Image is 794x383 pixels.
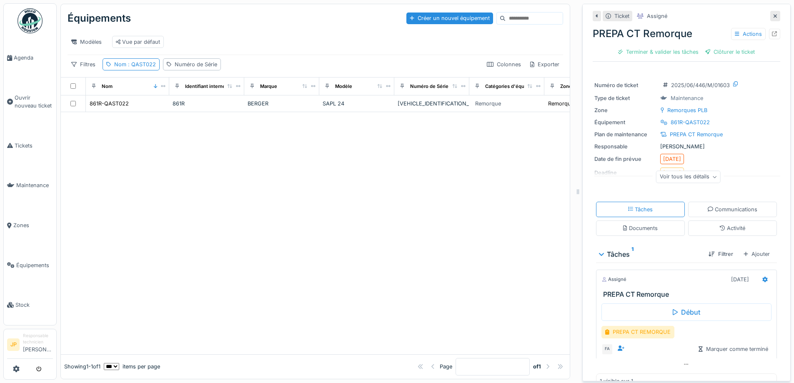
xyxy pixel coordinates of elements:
div: [VEHICLE_IDENTIFICATION_NUMBER] [398,100,466,108]
div: Type de ticket [594,94,657,102]
div: Marquer comme terminé [695,343,771,355]
div: Catégories d'équipement [485,83,543,90]
div: FA [601,343,613,355]
li: [PERSON_NAME] [23,333,53,357]
a: Tickets [4,126,56,166]
div: Filtres [68,58,99,70]
a: Agenda [4,38,56,78]
div: Équipement [594,118,657,126]
div: Numéro de ticket [594,81,657,89]
div: Début [601,303,771,321]
div: Ajouter [740,248,774,260]
div: Créer un nouvel équipement [406,13,493,24]
div: [PERSON_NAME] [594,143,779,150]
div: Maintenance [671,94,703,102]
span: Ouvrir nouveau ticket [15,94,53,110]
div: PREPA CT Remorque [593,26,780,41]
div: Showing 1 - 1 of 1 [64,363,100,370]
div: Zone [594,106,657,114]
span: Zones [13,221,53,229]
div: 861R-QAST022 [90,100,129,108]
div: SAPL 24 [323,100,391,108]
div: Remorques PLB [667,106,707,114]
span: : QAST022 [126,61,156,68]
a: Stock [4,285,56,325]
div: Plan de maintenance [594,130,657,138]
div: PREPA CT Remorque [670,130,723,138]
h3: PREPA CT Remorque [603,290,773,298]
a: JP Responsable technicien[PERSON_NAME] [7,333,53,359]
div: Assigné [647,12,667,20]
div: Assigné [601,276,626,283]
a: Maintenance [4,165,56,205]
div: Numéro de Série [175,60,217,68]
div: Zone [560,83,572,90]
div: Nom [102,83,113,90]
div: Actions [731,28,766,40]
div: Filtrer [705,248,736,260]
a: Zones [4,205,56,245]
strong: of 1 [533,363,541,370]
div: Date de fin prévue [594,155,657,163]
div: Marque [260,83,277,90]
a: Équipements [4,245,56,285]
div: Modèle [335,83,352,90]
div: PREPA CT REMORQUE [601,326,674,338]
div: [DATE] [731,275,749,283]
div: Clôturer le ticket [702,46,759,58]
li: JP [7,338,20,351]
div: Responsable technicien [23,333,53,345]
div: [DATE] [663,155,681,163]
div: Vue par défaut [116,38,160,46]
div: Colonnes [483,58,525,70]
a: Ouvrir nouveau ticket [4,78,56,126]
div: 2025/06/446/M/01603 [671,81,730,89]
div: Exporter [526,58,563,70]
img: Badge_color-CXgf-gQk.svg [18,8,43,33]
sup: 1 [631,249,634,259]
div: BERGER [248,100,316,108]
div: Responsable [594,143,657,150]
div: 861R [173,100,241,108]
div: Tâches [599,249,702,259]
span: Agenda [14,54,53,62]
div: Équipements [68,8,131,29]
div: Page [440,363,452,370]
div: Tâches [628,205,653,213]
div: Remorques PLB [548,100,588,108]
div: Communications [708,205,757,213]
span: Maintenance [16,181,53,189]
span: Tickets [15,142,53,150]
div: Ticket [614,12,629,20]
span: Stock [15,301,53,309]
div: Documents [623,224,658,232]
div: 861R-QAST022 [671,118,710,126]
div: Numéro de Série [410,83,448,90]
span: Équipements [16,261,53,269]
div: items per page [104,363,160,370]
div: Voir tous les détails [656,171,721,183]
div: Identifiant interne [185,83,225,90]
div: Activité [720,224,745,232]
div: Remorque [475,100,501,108]
div: Nom [114,60,156,68]
div: Terminer & valider les tâches [615,46,702,58]
div: Modèles [68,36,105,48]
